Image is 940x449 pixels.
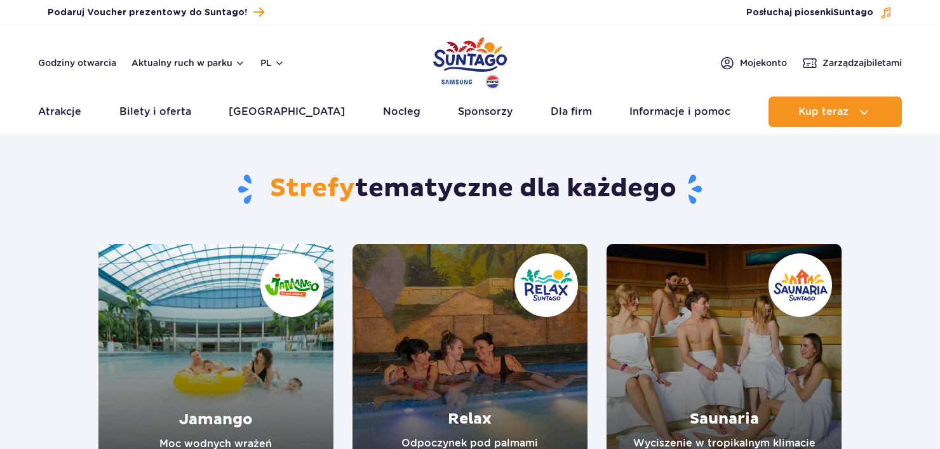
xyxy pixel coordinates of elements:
[746,6,873,19] span: Posłuchaj piosenki
[48,6,247,19] span: Podaruj Voucher prezentowy do Suntago!
[746,6,892,19] button: Posłuchaj piosenkiSuntago
[833,8,873,17] span: Suntago
[822,57,902,69] span: Zarządzaj biletami
[98,173,842,206] h1: tematyczne dla każdego
[740,57,787,69] span: Moje konto
[769,97,902,127] button: Kup teraz
[798,106,849,117] span: Kup teraz
[270,173,355,204] span: Strefy
[48,4,264,21] a: Podaruj Voucher prezentowy do Suntago!
[458,97,513,127] a: Sponsorzy
[551,97,592,127] a: Dla firm
[260,57,285,69] button: pl
[131,58,245,68] button: Aktualny ruch w parku
[433,32,507,90] a: Park of Poland
[119,97,191,127] a: Bilety i oferta
[38,97,81,127] a: Atrakcje
[802,55,902,70] a: Zarządzajbiletami
[383,97,420,127] a: Nocleg
[38,57,116,69] a: Godziny otwarcia
[629,97,730,127] a: Informacje i pomoc
[229,97,345,127] a: [GEOGRAPHIC_DATA]
[720,55,787,70] a: Mojekonto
